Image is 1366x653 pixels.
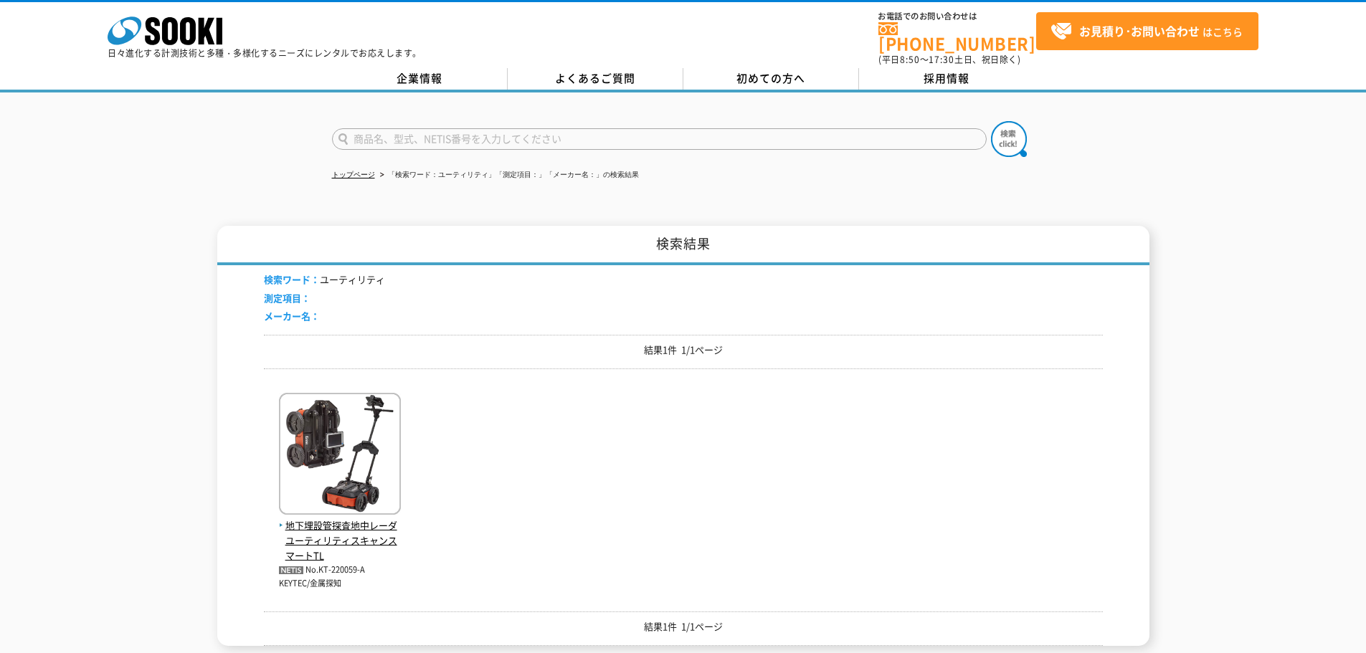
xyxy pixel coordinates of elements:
[264,272,320,286] span: 検索ワード：
[377,168,639,183] li: 「検索ワード：ユーティリティ」「測定項目：」「メーカー名：」の検索結果
[279,563,401,578] p: No.KT-220059-A
[264,619,1103,634] p: 結果1件 1/1ページ
[508,68,683,90] a: よくあるご質問
[1036,12,1258,50] a: お見積り･お問い合わせはこちら
[332,128,987,150] input: 商品名、型式、NETIS番号を入力してください
[279,503,401,563] a: 地下埋設管探査地中レーダ ユーティリティスキャンスマートTL
[878,53,1020,66] span: (平日 ～ 土日、祝日除く)
[1050,21,1243,42] span: はこちら
[878,22,1036,52] a: [PHONE_NUMBER]
[332,171,375,178] a: トップページ
[217,226,1149,265] h1: 検索結果
[332,68,508,90] a: 企業情報
[264,309,320,323] span: メーカー名：
[264,343,1103,358] p: 結果1件 1/1ページ
[279,393,401,518] img: ユーティリティスキャンスマートTL
[878,12,1036,21] span: お電話でのお問い合わせは
[900,53,920,66] span: 8:50
[108,49,422,57] p: 日々進化する計測技術と多種・多様化するニーズにレンタルでお応えします。
[859,68,1035,90] a: 採用情報
[279,518,401,563] span: 地下埋設管探査地中レーダ ユーティリティスキャンスマートTL
[1079,22,1200,39] strong: お見積り･お問い合わせ
[264,272,385,287] li: ユーティリティ
[683,68,859,90] a: 初めての方へ
[929,53,954,66] span: 17:30
[279,578,401,590] p: KEYTEC/金属探知
[991,121,1027,157] img: btn_search.png
[736,70,805,86] span: 初めての方へ
[264,291,310,305] span: 測定項目：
